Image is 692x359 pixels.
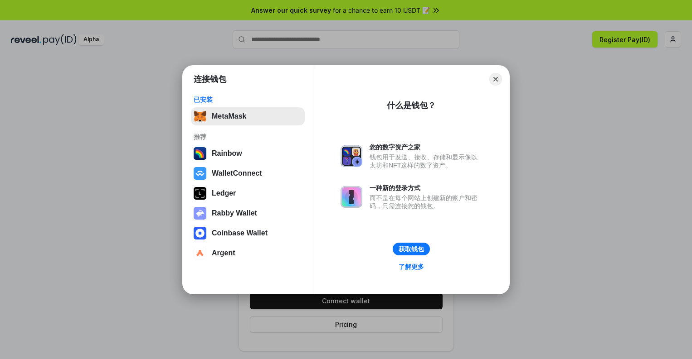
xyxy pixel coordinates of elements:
img: svg+xml,%3Csvg%20xmlns%3D%22http%3A%2F%2Fwww.w3.org%2F2000%2Fsvg%22%20width%3D%2228%22%20height%3... [194,187,206,200]
div: Ledger [212,189,236,197]
div: Argent [212,249,235,257]
div: 一种新的登录方式 [370,184,482,192]
button: Ledger [191,184,305,202]
img: svg+xml,%3Csvg%20width%3D%2228%22%20height%3D%2228%22%20viewBox%3D%220%200%2028%2028%22%20fill%3D... [194,227,206,239]
div: WalletConnect [212,169,262,177]
div: Coinbase Wallet [212,229,268,237]
button: 获取钱包 [393,243,430,255]
button: MetaMask [191,107,305,125]
div: 什么是钱包？ [387,100,436,111]
div: MetaMask [212,112,246,120]
h1: 连接钱包 [194,74,226,85]
img: svg+xml,%3Csvg%20xmlns%3D%22http%3A%2F%2Fwww.w3.org%2F2000%2Fsvg%22%20fill%3D%22none%22%20viewBox... [341,145,362,167]
button: Close [489,73,502,86]
div: 您的数字资产之家 [370,143,482,151]
button: Argent [191,244,305,262]
img: svg+xml,%3Csvg%20xmlns%3D%22http%3A%2F%2Fwww.w3.org%2F2000%2Fsvg%22%20fill%3D%22none%22%20viewBox... [194,207,206,220]
div: 钱包用于发送、接收、存储和显示像以太坊和NFT这样的数字资产。 [370,153,482,169]
div: 推荐 [194,133,302,141]
img: svg+xml,%3Csvg%20width%3D%22120%22%20height%3D%22120%22%20viewBox%3D%220%200%20120%20120%22%20fil... [194,147,206,160]
div: 而不是在每个网站上创建新的账户和密码，只需连接您的钱包。 [370,194,482,210]
div: 了解更多 [399,263,424,271]
button: Rabby Wallet [191,204,305,222]
img: svg+xml,%3Csvg%20width%3D%2228%22%20height%3D%2228%22%20viewBox%3D%220%200%2028%2028%22%20fill%3D... [194,247,206,259]
div: Rabby Wallet [212,209,257,217]
div: 已安装 [194,96,302,104]
button: WalletConnect [191,164,305,182]
img: svg+xml,%3Csvg%20fill%3D%22none%22%20height%3D%2233%22%20viewBox%3D%220%200%2035%2033%22%20width%... [194,110,206,123]
button: Coinbase Wallet [191,224,305,242]
div: 获取钱包 [399,245,424,253]
img: svg+xml,%3Csvg%20xmlns%3D%22http%3A%2F%2Fwww.w3.org%2F2000%2Fsvg%22%20fill%3D%22none%22%20viewBox... [341,186,362,208]
img: svg+xml,%3Csvg%20width%3D%2228%22%20height%3D%2228%22%20viewBox%3D%220%200%2028%2028%22%20fill%3D... [194,167,206,180]
a: 了解更多 [393,261,429,273]
button: Rainbow [191,144,305,163]
div: Rainbow [212,149,242,158]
